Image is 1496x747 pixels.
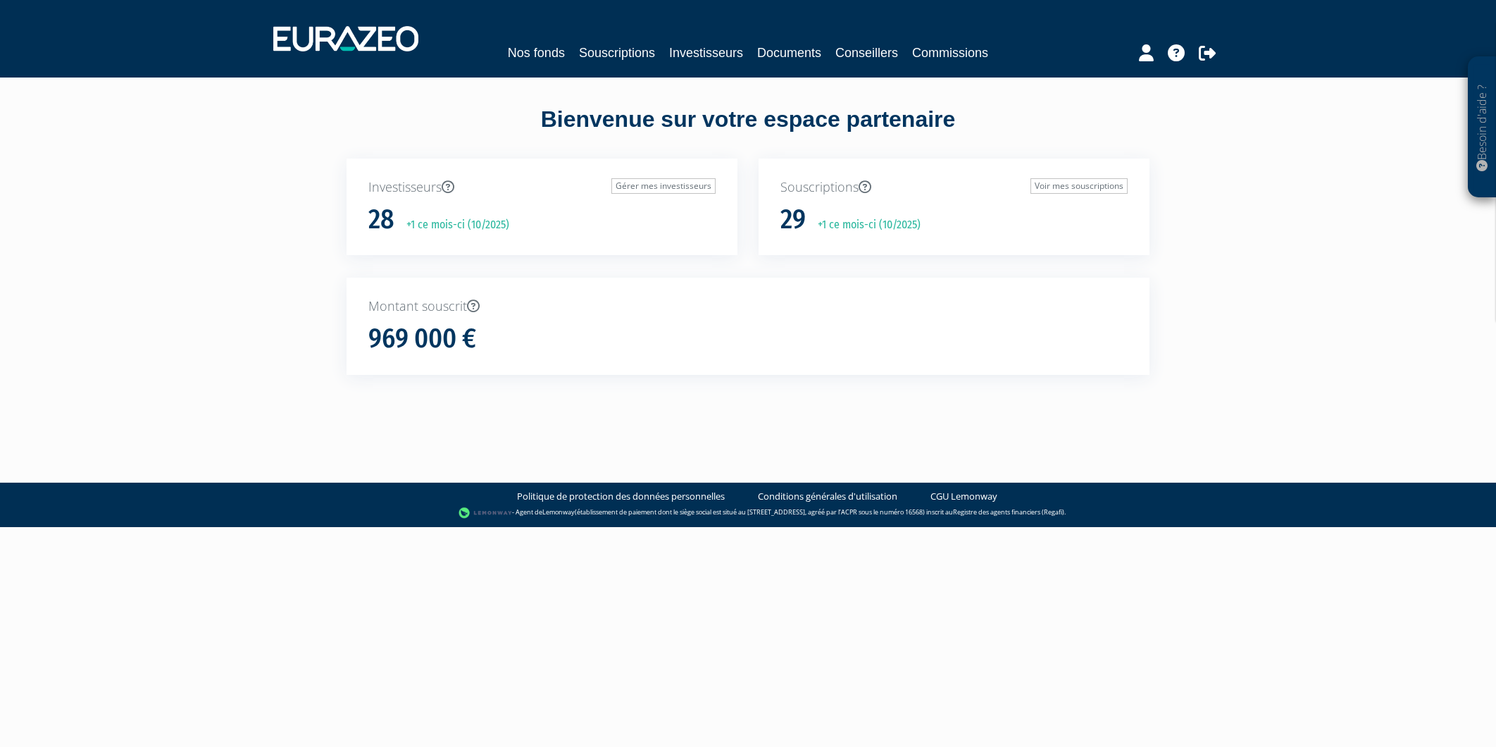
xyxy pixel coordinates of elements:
a: Investisseurs [669,43,743,63]
p: Montant souscrit [368,297,1128,316]
img: logo-lemonway.png [459,506,513,520]
a: Commissions [912,43,988,63]
a: CGU Lemonway [930,490,997,503]
h1: 969 000 € [368,324,476,354]
div: Bienvenue sur votre espace partenaire [336,104,1160,159]
a: Conseillers [835,43,898,63]
a: Documents [757,43,821,63]
p: Investisseurs [368,178,716,197]
a: Politique de protection des données personnelles [517,490,725,503]
p: +1 ce mois-ci (10/2025) [397,217,509,233]
a: Souscriptions [579,43,655,63]
p: Besoin d'aide ? [1474,64,1490,191]
h1: 29 [780,205,806,235]
p: Souscriptions [780,178,1128,197]
a: Voir mes souscriptions [1030,178,1128,194]
a: Gérer mes investisseurs [611,178,716,194]
a: Lemonway [542,507,575,517]
h1: 28 [368,205,394,235]
p: +1 ce mois-ci (10/2025) [808,217,921,233]
a: Registre des agents financiers (Regafi) [953,507,1064,517]
div: - Agent de (établissement de paiement dont le siège social est situé au [STREET_ADDRESS], agréé p... [14,506,1482,520]
a: Conditions générales d'utilisation [758,490,897,503]
a: Nos fonds [508,43,565,63]
img: 1732889491-logotype_eurazeo_blanc_rvb.png [273,26,418,51]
